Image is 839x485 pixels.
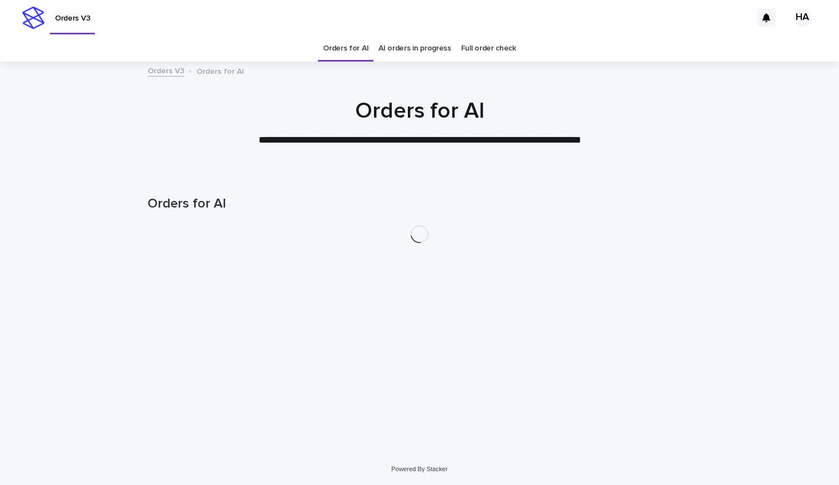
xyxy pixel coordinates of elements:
p: Orders for AI [196,64,244,77]
h1: Orders for AI [148,98,691,124]
a: Orders for AI [323,36,368,62]
a: Full order check [461,36,516,62]
a: Orders V3 [148,64,184,77]
a: Powered By Stacker [391,466,447,472]
h1: Orders for AI [148,196,691,212]
img: stacker-logo-s-only.png [22,7,44,29]
a: AI orders in progress [378,36,451,62]
div: HA [793,9,811,27]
